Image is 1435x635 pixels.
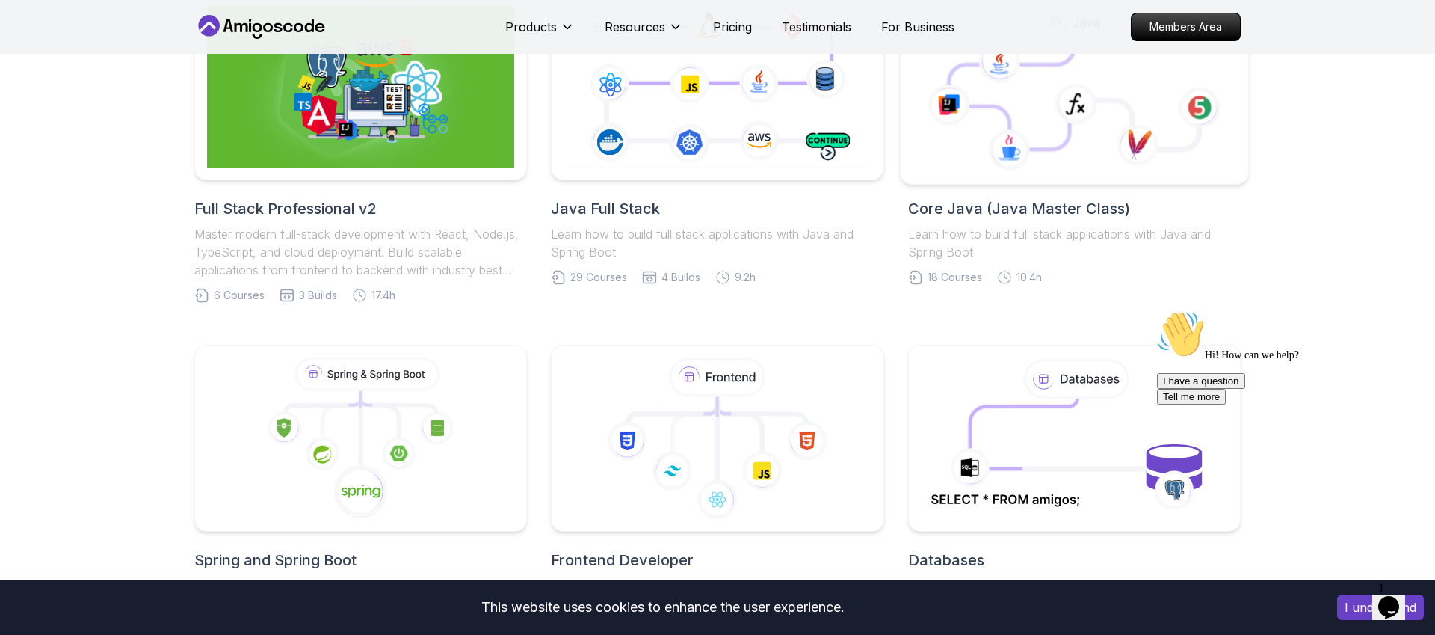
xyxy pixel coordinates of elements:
button: Products [505,18,575,48]
h2: Java Full Stack [551,198,883,219]
span: 18 Courses [928,270,982,285]
button: Accept cookies [1337,595,1424,620]
p: Learn how to build full stack applications with Java and Spring Boot [908,225,1241,261]
span: 29 Courses [570,270,627,285]
p: Products [505,18,557,36]
span: 6 Courses [214,288,265,303]
p: Master modern full-stack development with React, Node.js, TypeScript, and cloud deployment. Build... [194,225,527,279]
a: For Business [881,18,954,36]
img: Full Stack Professional v2 [207,6,514,168]
h2: Databases [908,550,1241,571]
button: Resources [605,18,683,48]
div: 👋Hi! How can we help?I have a questionTell me more [6,6,275,100]
span: 4 Builds [661,270,700,285]
h2: Frontend Developer [551,550,883,571]
img: :wave: [6,6,54,54]
p: Learn how to build full stack applications with Java and Spring Boot [551,225,883,261]
a: Testimonials [782,18,851,36]
h2: Core Java (Java Master Class) [908,198,1241,219]
a: Pricing [713,18,752,36]
iframe: chat widget [1372,575,1420,620]
p: Master table design, data management, and advanced database operations. This structured learning ... [908,577,1241,631]
iframe: chat widget [1151,304,1420,568]
p: Resources [605,18,665,36]
p: Master modern frontend development from basics to advanced React applications. This structured le... [551,577,883,631]
span: 17.4h [371,288,395,303]
p: Members Area [1132,13,1240,40]
p: Learn how to build full stack applications with Java and Spring Boot [194,577,527,613]
button: I have a question [6,69,94,85]
span: Hi! How can we help? [6,45,148,56]
span: 10.4h [1016,270,1042,285]
h2: Full Stack Professional v2 [194,198,527,219]
button: Tell me more [6,85,75,100]
h2: Spring and Spring Boot [194,550,527,571]
span: 3 Builds [299,288,337,303]
div: This website uses cookies to enhance the user experience. [11,591,1315,624]
span: 9.2h [735,270,756,285]
a: Members Area [1131,13,1241,41]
